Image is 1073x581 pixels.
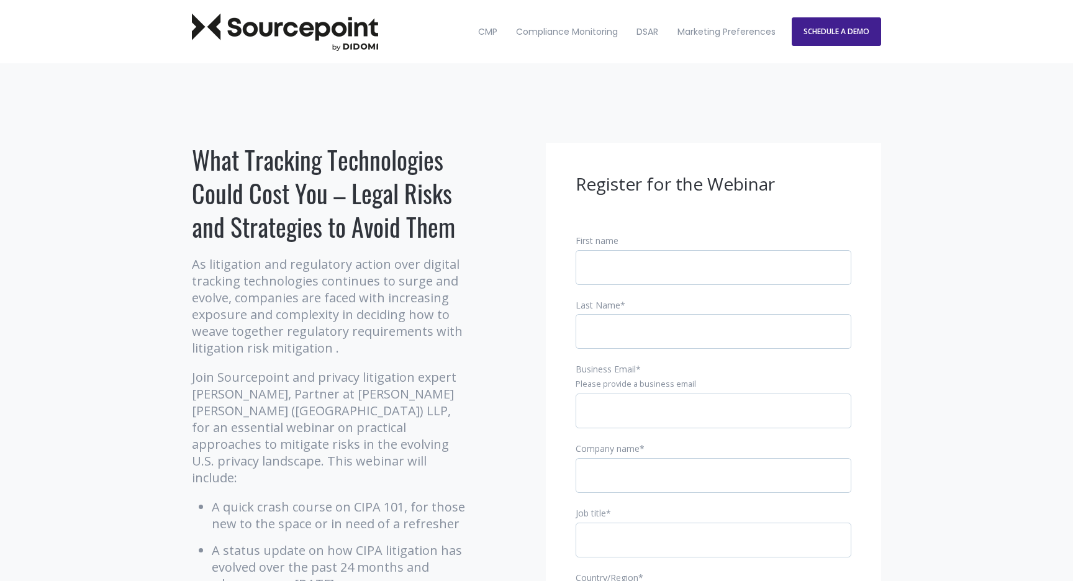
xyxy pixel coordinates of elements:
[576,235,618,246] span: First name
[469,6,505,58] a: CMP
[576,299,620,311] span: Last Name
[628,6,666,58] a: DSAR
[576,363,636,375] span: Business Email
[192,143,468,243] h1: What Tracking Technologies Could Cost You – Legal Risks and Strategies to Avoid Them
[192,369,468,486] p: Join Sourcepoint and privacy litigation expert [PERSON_NAME], Partner at [PERSON_NAME] [PERSON_NA...
[469,6,784,58] nav: Desktop navigation
[792,17,881,46] a: SCHEDULE A DEMO
[576,173,851,196] h3: Register for the Webinar
[192,256,468,356] p: As litigation and regulatory action over digital tracking technologies continues to surge and evo...
[669,6,783,58] a: Marketing Preferences
[576,379,851,390] legend: Please provide a business email
[192,13,378,51] img: Sourcepoint Logo Dark
[576,443,640,454] span: Company name
[508,6,626,58] a: Compliance Monitoring
[576,507,606,519] span: Job title
[212,498,468,532] li: A quick crash course on CIPA 101, for those new to the space or in need of a refresher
